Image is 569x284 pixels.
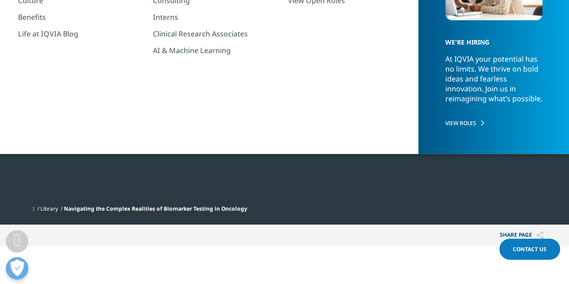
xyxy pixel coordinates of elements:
button: Share PAGEShare PAGE [493,225,550,246]
a: Clinical Research Associates [153,29,279,39]
h5: WE'RE HIRING [445,23,538,54]
a: Benefits [18,12,144,22]
span: Navigating the Complex Realities of Biomarker Testing in Oncology [64,205,247,212]
p: Share PAGE [493,225,550,246]
a: Interns [153,12,279,22]
button: Open Preferences [6,257,28,279]
a: Library [40,205,58,212]
a: VIEW ROLES [445,119,543,127]
span: Contact Us [513,245,547,253]
img: Share PAGE [537,231,543,239]
a: Contact Us [499,239,560,260]
p: At IQVIA your potential has no limits. We thrive on bold ideas and fearless innovation. Join us i... [445,54,543,112]
a: Life at IQVIA Blog [18,29,144,39]
a: AI & Machine Learning [153,45,279,55]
